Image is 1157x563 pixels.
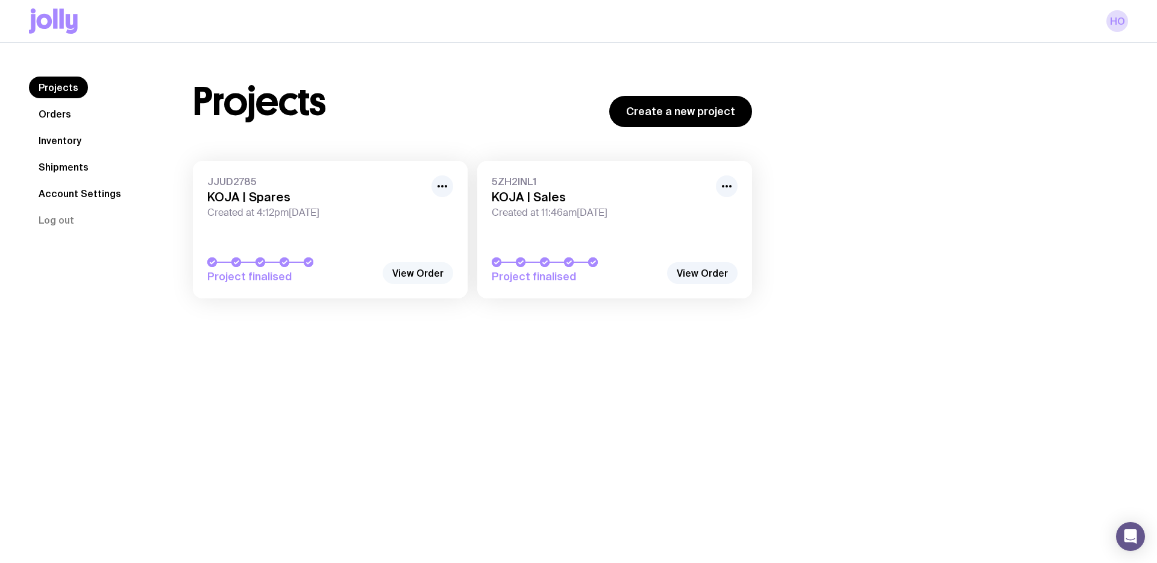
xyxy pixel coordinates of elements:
h3: KOJA | Spares [207,190,424,204]
span: Created at 11:46am[DATE] [492,207,709,219]
h3: KOJA | Sales [492,190,709,204]
a: 5ZH2INL1KOJA | SalesCreated at 11:46am[DATE]Project finalised [477,161,752,298]
div: Open Intercom Messenger [1116,522,1145,551]
button: Log out [29,209,84,231]
span: Created at 4:12pm[DATE] [207,207,424,219]
a: Inventory [29,130,91,151]
span: JJUD2785 [207,175,424,187]
a: Account Settings [29,183,131,204]
a: JJUD2785KOJA | SparesCreated at 4:12pm[DATE]Project finalised [193,161,468,298]
a: Orders [29,103,81,125]
h1: Projects [193,83,326,121]
span: 5ZH2INL1 [492,175,709,187]
a: HO [1106,10,1128,32]
a: Shipments [29,156,98,178]
a: Create a new project [609,96,752,127]
a: View Order [667,262,738,284]
a: View Order [383,262,453,284]
a: Projects [29,77,88,98]
span: Project finalised [207,269,376,284]
span: Project finalised [492,269,660,284]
